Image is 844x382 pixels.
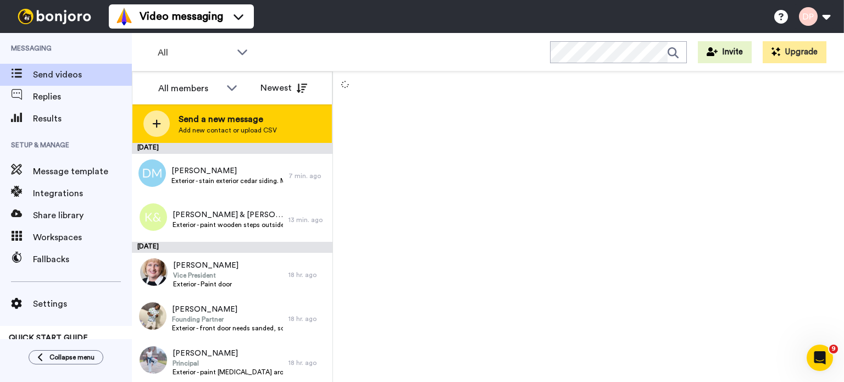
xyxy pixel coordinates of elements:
span: Settings [33,297,132,311]
span: [PERSON_NAME] & [PERSON_NAME] [173,209,283,220]
span: Workspaces [33,231,132,244]
span: [PERSON_NAME] [172,304,283,315]
div: 7 min. ago [288,171,327,180]
button: Newest [252,77,315,99]
div: 13 min. ago [288,215,327,224]
span: Collapse menu [49,353,95,362]
img: bj-logo-header-white.svg [13,9,96,24]
div: [DATE] [132,143,332,154]
img: vm-color.svg [115,8,133,25]
div: 18 hr. ago [288,358,327,367]
span: Send a new message [179,113,277,126]
div: 18 hr. ago [288,314,327,323]
span: Vice President [173,271,238,280]
span: Exterior - stain exterior cedar siding. May also need pressure washed in spots [171,176,283,185]
span: All [158,46,231,59]
span: Video messaging [140,9,223,24]
div: All members [158,82,221,95]
span: Share library [33,209,132,222]
span: [PERSON_NAME] [173,348,283,359]
span: QUICK START GUIDE [9,334,88,342]
button: Invite [698,41,752,63]
span: Send videos [33,68,132,81]
span: [PERSON_NAME] [171,165,283,176]
div: 18 hr. ago [288,270,327,279]
img: k&.png [140,203,167,231]
span: Fallbacks [33,253,132,266]
span: 9 [829,345,838,353]
span: Results [33,112,132,125]
img: 303891ac-6bfa-4fe2-9621-caef6f692b65.jpg [139,302,166,330]
span: Exterior - Paint door [173,280,238,289]
button: Upgrade [763,41,826,63]
span: Integrations [33,187,132,200]
span: Founding Partner [172,315,283,324]
span: Replies [33,90,132,103]
iframe: Intercom live chat [807,345,833,371]
span: Message template [33,165,132,178]
span: Add new contact or upload CSV [179,126,277,135]
span: [PERSON_NAME] [173,260,238,271]
img: dm.png [138,159,166,187]
img: 98bb060d-4b55-4bd1-aa18-f7526a177d76.jpg [140,346,167,374]
button: Collapse menu [29,350,103,364]
span: Exterior - paint [MEDICAL_DATA] around full house [173,368,283,377]
img: ed35b42d-d354-45d9-97c9-c6261f2c29c9.jpg [140,258,168,286]
span: Principal [173,359,283,368]
div: [DATE] [132,242,332,253]
span: Exterior - front door needs sanded, scraped & sanded clear coat [172,324,283,333]
span: Exterior - paint wooden steps outside of house [173,220,283,229]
